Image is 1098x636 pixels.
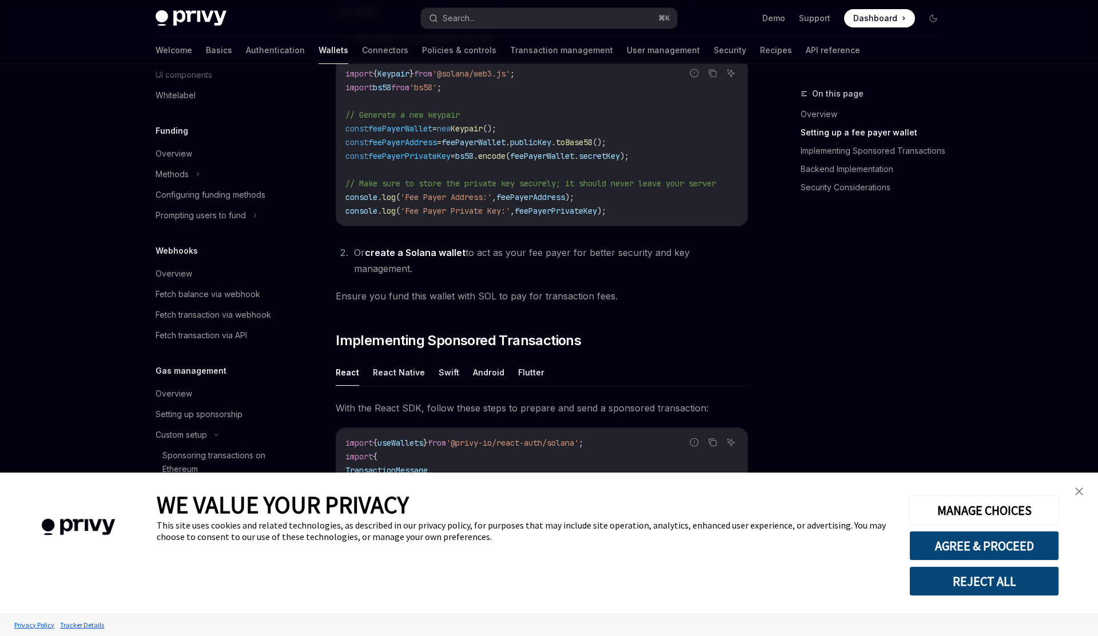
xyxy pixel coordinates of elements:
[156,124,188,138] h5: Funding
[146,305,293,325] a: Fetch transaction via webhook
[627,37,700,64] a: User management
[156,10,226,26] img: dark logo
[157,519,892,542] div: This site uses cookies and related technologies, as described in our privacy policy, for purposes...
[156,387,192,401] div: Overview
[714,37,746,64] a: Security
[565,192,574,202] span: );
[437,82,441,93] span: ;
[801,105,952,123] a: Overview
[506,137,510,147] span: .
[146,85,293,106] a: Whitelabel
[362,37,408,64] a: Connectors
[373,451,377,462] span: {
[620,151,629,161] span: );
[909,566,1059,596] button: REJECT ALL
[336,331,581,350] span: Implementing Sponsored Transactions
[162,449,286,476] div: Sponsoring transactions on Ethereum
[574,151,579,161] span: .
[441,137,506,147] span: feePayerWallet
[156,267,192,281] div: Overview
[421,8,677,29] button: Search...⌘K
[156,244,198,258] h5: Webhooks
[368,137,437,147] span: feePayerAddress
[146,143,293,164] a: Overview
[1068,480,1091,503] a: close banner
[801,142,952,160] a: Implementing Sponsored Transactions
[156,407,242,421] div: Setting up sponsorship
[658,14,670,23] span: ⌘ K
[156,147,192,161] div: Overview
[924,9,942,27] button: Toggle dark mode
[451,123,483,134] span: Keypair
[705,66,720,81] button: Copy the contents from the code block
[206,37,232,64] a: Basics
[57,615,107,635] a: Tracker Details
[510,151,574,161] span: feePayerWallet
[446,438,579,448] span: '@privy-io/react-auth/solana'
[345,465,428,475] span: TransactionMessage
[400,206,510,216] span: 'Fee Payer Private Key:'
[396,192,400,202] span: (
[156,209,246,222] div: Prompting users to fund
[579,151,620,161] span: secretKey
[336,359,359,386] button: React
[156,37,192,64] a: Welcome
[801,178,952,197] a: Security Considerations
[146,284,293,305] a: Fetch balance via webhook
[368,123,432,134] span: feePayerWallet
[474,151,478,161] span: .
[345,438,373,448] span: import
[345,123,368,134] span: const
[483,123,496,134] span: ();
[157,490,409,519] span: WE VALUE YOUR PRIVACY
[762,13,785,24] a: Demo
[687,435,702,450] button: Report incorrect code
[345,69,373,79] span: import
[156,364,226,378] h5: Gas management
[760,37,792,64] a: Recipes
[377,206,382,216] span: .
[11,615,57,635] a: Privacy Policy
[156,329,247,342] div: Fetch transaction via API
[373,438,377,448] span: {
[396,206,400,216] span: (
[551,137,556,147] span: .
[515,206,597,216] span: feePayerPrivateKey
[146,263,293,284] a: Overview
[345,178,716,189] span: // Make sure to store the private key securely; it should never leave your server
[806,37,860,64] a: API reference
[409,82,437,93] span: 'bs58'
[246,37,305,64] a: Authentication
[455,151,474,161] span: bs58
[510,137,551,147] span: publicKey
[510,37,613,64] a: Transaction management
[478,151,506,161] span: encode
[437,123,451,134] span: new
[592,137,606,147] span: ();
[377,192,382,202] span: .
[723,435,738,450] button: Ask AI
[156,308,271,322] div: Fetch transaction via webhook
[156,287,260,301] div: Fetch balance via webhook
[391,82,409,93] span: from
[377,69,409,79] span: Keypair
[146,404,293,425] a: Setting up sponsorship
[345,82,373,93] span: import
[853,13,897,24] span: Dashboard
[400,192,492,202] span: 'Fee Payer Address:'
[492,192,496,202] span: ,
[365,247,466,259] a: create a Solana wallet
[373,69,377,79] span: {
[414,69,432,79] span: from
[345,192,377,202] span: console
[409,69,414,79] span: }
[146,185,293,205] a: Configuring funding methods
[705,435,720,450] button: Copy the contents from the code block
[443,11,475,25] div: Search...
[801,123,952,142] a: Setting up a fee payer wallet
[439,359,459,386] button: Swift
[518,359,544,386] button: Flutter
[844,9,915,27] a: Dashboard
[422,37,496,64] a: Policies & controls
[373,359,425,386] button: React Native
